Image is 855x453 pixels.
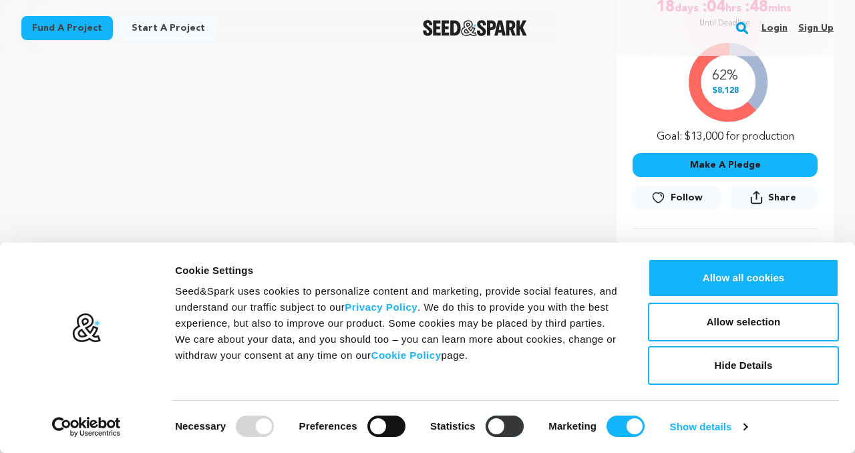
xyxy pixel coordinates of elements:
[299,420,357,432] strong: Preferences
[798,17,834,39] a: Sign up
[423,20,528,36] img: Seed&Spark Logo Dark Mode
[174,410,175,411] legend: Consent Selection
[648,346,839,385] button: Hide Details
[633,153,818,177] button: Make A Pledge
[430,420,476,432] strong: Statistics
[761,17,788,39] a: Login
[175,420,226,432] strong: Necessary
[729,185,818,210] button: Share
[670,417,747,437] a: Show details
[175,283,618,363] div: Seed&Spark uses cookies to personalize content and marketing, provide social features, and unders...
[648,303,839,341] button: Allow selection
[423,20,528,36] a: Seed&Spark Homepage
[28,417,145,437] a: Usercentrics Cookiebot - opens in a new window
[175,263,618,279] div: Cookie Settings
[633,186,721,210] a: Follow
[671,191,703,204] span: Follow
[548,420,596,432] strong: Marketing
[648,259,839,297] button: Allow all cookies
[121,16,216,40] a: Start a project
[768,191,796,204] span: Share
[729,185,818,215] span: Share
[371,349,442,361] a: Cookie Policy
[71,313,102,343] img: logo
[345,301,417,313] a: Privacy Policy
[21,16,113,40] a: Fund a project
